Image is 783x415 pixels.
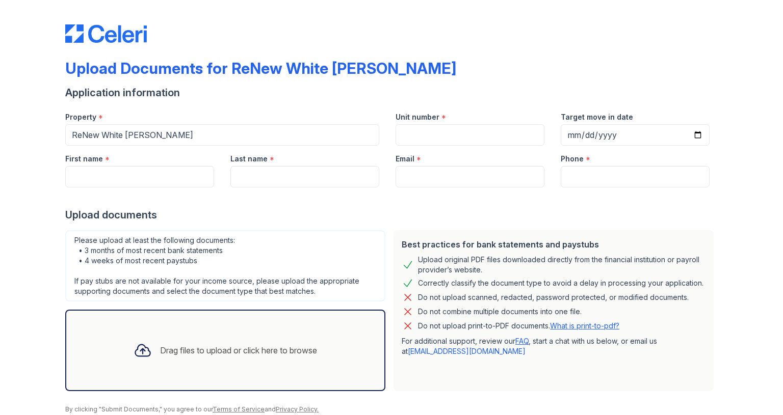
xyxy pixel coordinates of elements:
[402,336,706,356] p: For additional support, review our , start a chat with us below, or email us at
[550,321,619,330] a: What is print-to-pdf?
[418,291,689,303] div: Do not upload scanned, redacted, password protected, or modified documents.
[65,405,718,413] div: By clicking "Submit Documents," you agree to our and
[515,337,529,345] a: FAQ
[65,59,456,77] div: Upload Documents for ReNew White [PERSON_NAME]
[65,112,96,122] label: Property
[418,255,706,275] div: Upload original PDF files downloaded directly from the financial institution or payroll provider’...
[561,112,633,122] label: Target move in date
[65,208,718,222] div: Upload documents
[65,24,147,43] img: CE_Logo_Blue-a8612792a0a2168367f1c8372b55b34899dd931a85d93a1a3d3e32e68fde9ad4.png
[65,154,103,164] label: First name
[396,112,439,122] label: Unit number
[396,154,414,164] label: Email
[402,238,706,251] div: Best practices for bank statements and paystubs
[408,347,526,355] a: [EMAIL_ADDRESS][DOMAIN_NAME]
[160,344,317,356] div: Drag files to upload or click here to browse
[230,154,268,164] label: Last name
[276,405,319,413] a: Privacy Policy.
[213,405,265,413] a: Terms of Service
[65,86,718,100] div: Application information
[561,154,584,164] label: Phone
[418,306,582,318] div: Do not combine multiple documents into one file.
[418,277,703,289] div: Correctly classify the document type to avoid a delay in processing your application.
[418,321,619,331] p: Do not upload print-to-PDF documents.
[65,230,385,301] div: Please upload at least the following documents: • 3 months of most recent bank statements • 4 wee...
